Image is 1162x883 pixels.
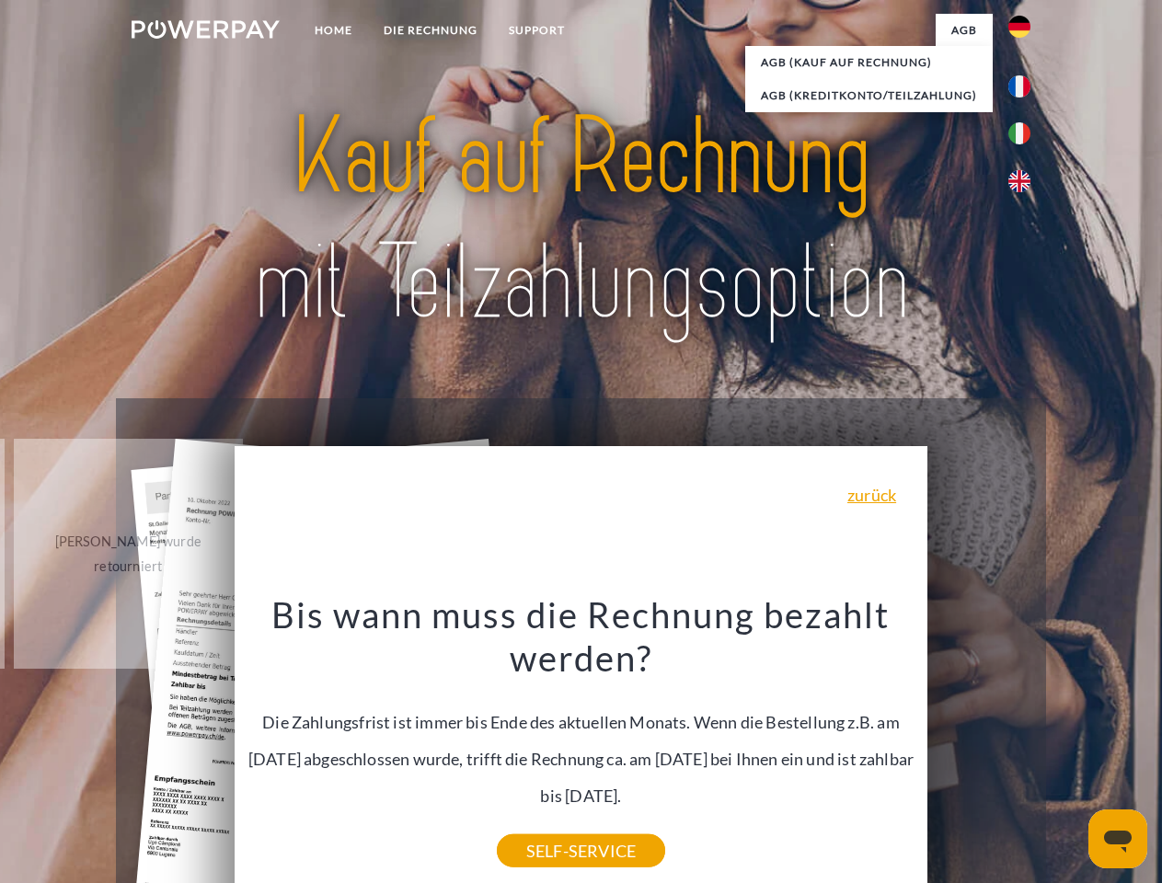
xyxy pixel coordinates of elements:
[1008,122,1030,144] img: it
[246,592,917,851] div: Die Zahlungsfrist ist immer bis Ende des aktuellen Monats. Wenn die Bestellung z.B. am [DATE] abg...
[936,14,993,47] a: agb
[299,14,368,47] a: Home
[847,487,896,503] a: zurück
[745,46,993,79] a: AGB (Kauf auf Rechnung)
[1088,809,1147,868] iframe: Schaltfläche zum Öffnen des Messaging-Fensters
[176,88,986,352] img: title-powerpay_de.svg
[246,592,917,681] h3: Bis wann muss die Rechnung bezahlt werden?
[132,20,280,39] img: logo-powerpay-white.svg
[1008,75,1030,97] img: fr
[497,834,665,867] a: SELF-SERVICE
[745,79,993,112] a: AGB (Kreditkonto/Teilzahlung)
[1008,16,1030,38] img: de
[25,529,232,579] div: [PERSON_NAME] wurde retourniert
[368,14,493,47] a: DIE RECHNUNG
[493,14,581,47] a: SUPPORT
[1008,170,1030,192] img: en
